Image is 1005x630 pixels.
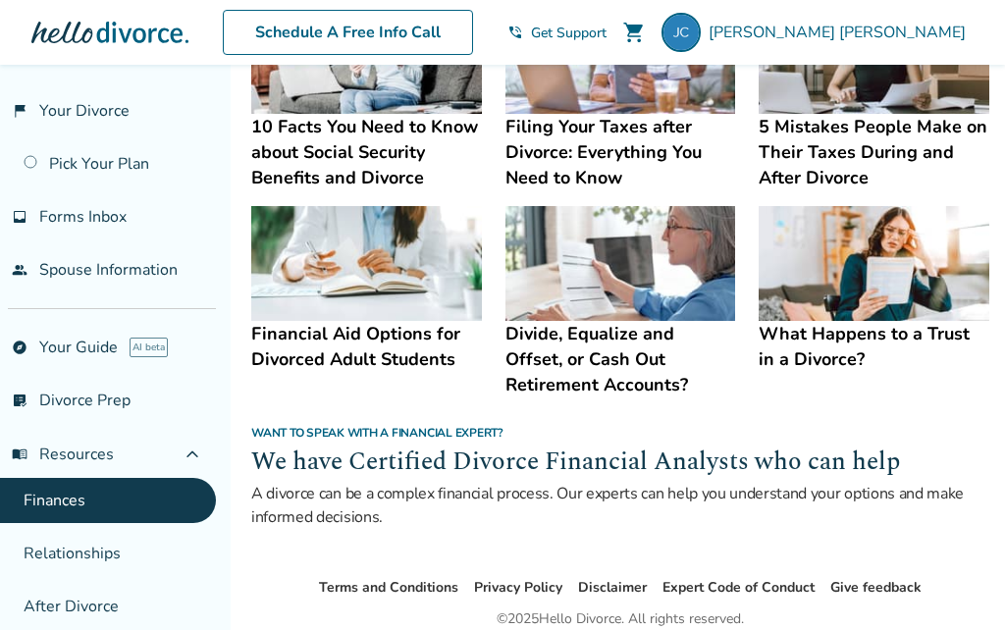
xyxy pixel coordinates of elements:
span: phone_in_talk [507,25,523,40]
span: Want to speak with a financial expert? [251,425,503,441]
img: Divide, Equalize and Offset, or Cash Out Retirement Accounts? [505,206,736,321]
span: expand_less [181,443,204,466]
a: Schedule A Free Info Call [223,10,473,55]
span: list_alt_check [12,393,27,408]
a: Expert Code of Conduct [662,578,815,597]
a: phone_in_talkGet Support [507,24,607,42]
span: shopping_cart [622,21,646,44]
p: A divorce can be a complex financial process. Our experts can help you understand your options an... [251,482,989,529]
a: Financial Aid Options for Divorced Adult StudentsFinancial Aid Options for Divorced Adult Students [251,206,482,372]
a: Privacy Policy [474,578,562,597]
span: menu_book [12,446,27,462]
span: AI beta [130,338,168,357]
img: What Happens to a Trust in a Divorce? [759,206,989,321]
h2: We have Certified Divorce Financial Analysts who can help [251,445,989,482]
h4: 5 Mistakes People Make on Their Taxes During and After Divorce [759,114,989,190]
span: inbox [12,209,27,225]
h4: Financial Aid Options for Divorced Adult Students [251,321,482,372]
a: What Happens to a Trust in a Divorce?What Happens to a Trust in a Divorce? [759,206,989,372]
h4: 10 Facts You Need to Know about Social Security Benefits and Divorce [251,114,482,190]
span: people [12,262,27,278]
img: jacoker@verizon.net [661,13,701,52]
h4: Divide, Equalize and Offset, or Cash Out Retirement Accounts? [505,321,736,397]
a: Terms and Conditions [319,578,458,597]
span: explore [12,340,27,355]
li: Give feedback [830,576,922,600]
a: Divide, Equalize and Offset, or Cash Out Retirement Accounts?Divide, Equalize and Offset, or Cash... [505,206,736,397]
span: Resources [12,444,114,465]
span: Forms Inbox [39,206,127,228]
span: Get Support [531,24,607,42]
h4: What Happens to a Trust in a Divorce? [759,321,989,372]
img: Financial Aid Options for Divorced Adult Students [251,206,482,321]
li: Disclaimer [578,576,647,600]
span: flag_2 [12,103,27,119]
h4: Filing Your Taxes after Divorce: Everything You Need to Know [505,114,736,190]
span: [PERSON_NAME] [PERSON_NAME] [709,22,974,43]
